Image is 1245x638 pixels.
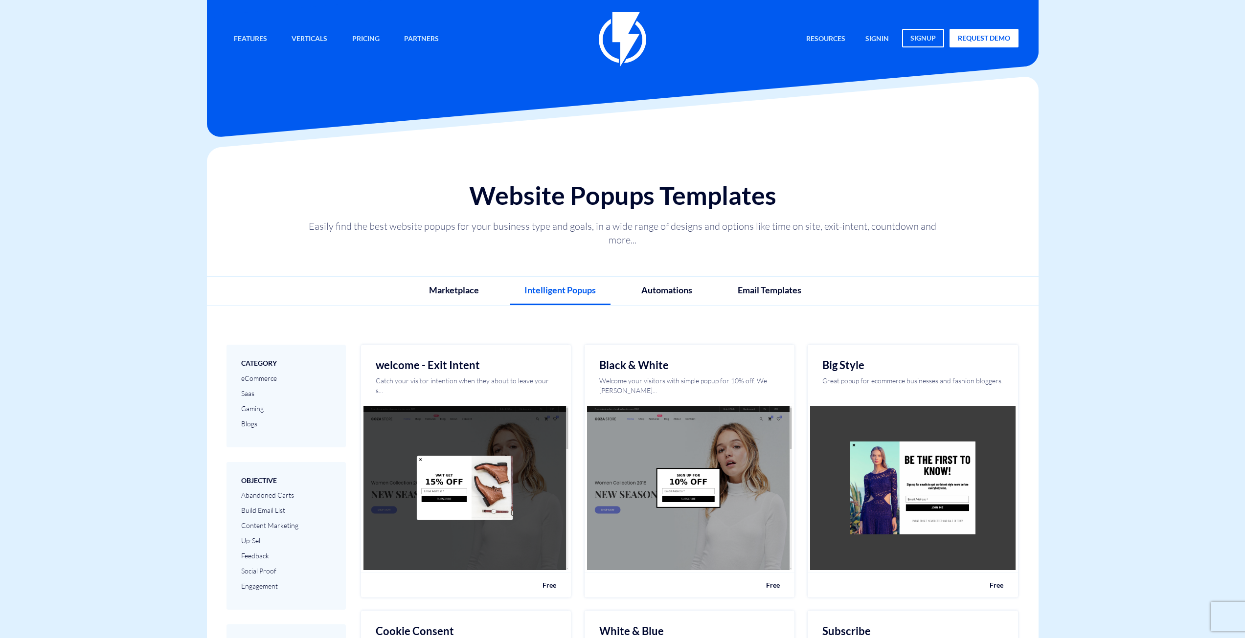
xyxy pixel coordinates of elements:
a: Resources [799,29,853,50]
a: Blogs [241,418,332,430]
h2: welcome - Exit Intent [376,359,556,371]
a: Abandoned Carts [241,489,332,502]
a: signup [902,29,944,47]
p: Easily find the best website popups for your business type and goals, in a wide range of designs ... [298,220,948,247]
h2: Cookie Consent [376,625,556,637]
a: Big Style Great popup for ecommerce businesses and fashion bloggers. Free [808,345,1018,597]
a: Social Proof [241,565,332,577]
h2: Big Style [822,359,1003,371]
h2: Subscribe [822,625,1003,637]
a: Build Email List [241,504,332,517]
p: Welcome your visitors with simple popup for 10% off. We [PERSON_NAME]... [599,376,780,396]
h1: Website Popups Templates [217,181,1029,209]
span: Free [990,581,1003,589]
a: Verticals [284,29,335,50]
h3: objective [241,477,332,484]
a: Automations [627,277,707,304]
p: Catch your visitor intention when they about to leave your s... [376,376,556,396]
a: eCommerce [241,372,332,385]
a: Email Templates [723,277,816,304]
a: Pricing [345,29,387,50]
a: Black & White Welcome your visitors with simple popup for 10% off. We [PERSON_NAME]... Free [585,345,794,597]
a: Partners [397,29,446,50]
h3: category [241,359,332,367]
p: Great popup for ecommerce businesses and fashion bloggers. [822,376,1003,396]
span: Free [543,581,556,589]
a: Intelligent Popups [510,277,611,306]
a: Engagement [241,580,332,593]
h2: Black & White [599,359,780,371]
a: Up-Sell [241,534,332,547]
a: signin [858,29,896,50]
a: Marketplace [414,277,494,304]
span: Free [766,581,780,589]
a: Content Marketing [241,519,332,532]
a: welcome - Exit Intent Catch your visitor intention when they about to leave your s... Free [361,345,571,597]
a: Gaming [241,402,332,415]
a: Features [226,29,274,50]
a: Saas [241,387,332,400]
a: Feedback [241,550,332,562]
a: request demo [950,29,1019,47]
h2: White & Blue [599,625,780,637]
